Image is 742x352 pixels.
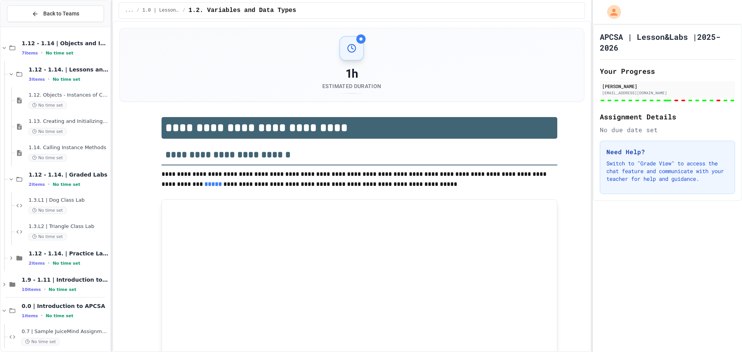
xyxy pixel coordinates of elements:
[602,83,733,90] div: [PERSON_NAME]
[29,92,109,99] span: 1.12. Objects - Instances of Classes
[606,160,728,183] p: Switch to "Grade View" to access the chat feature and communicate with your teacher for help and ...
[48,181,49,187] span: •
[29,77,45,82] span: 3 items
[7,5,104,22] button: Back to Teams
[600,66,735,77] h2: Your Progress
[599,3,623,21] div: My Account
[44,286,46,292] span: •
[53,261,80,266] span: No time set
[53,182,80,187] span: No time set
[41,313,43,319] span: •
[143,7,180,14] span: 1.0 | Lessons and Notes
[49,287,77,292] span: No time set
[41,50,43,56] span: •
[22,51,38,56] span: 7 items
[29,118,109,125] span: 1.13. Creating and Initializing Objects: Constructors
[29,102,66,109] span: No time set
[22,328,109,335] span: 0.7 | Sample JuiceMind Assignment - [GEOGRAPHIC_DATA]
[29,171,109,178] span: 1.12 - 1.14. | Graded Labs
[125,7,134,14] span: ...
[183,7,185,14] span: /
[600,31,735,53] h1: APCSA | Lesson&Labs |2025-2026
[22,287,41,292] span: 10 items
[22,313,38,318] span: 1 items
[29,223,109,230] span: 1.3.L2 | Triangle Class Lab
[22,40,109,47] span: 1.12 - 1.14 | Objects and Instances of Classes
[29,66,109,73] span: 1.12 - 1.14. | Lessons and Notes
[600,111,735,122] h2: Assignment Details
[46,313,73,318] span: No time set
[678,287,734,320] iframe: chat widget
[22,276,109,283] span: 1.9 - 1.11 | Introduction to Methods
[53,77,80,82] span: No time set
[29,233,66,240] span: No time set
[48,76,49,82] span: •
[29,154,66,162] span: No time set
[29,261,45,266] span: 2 items
[189,6,296,15] span: 1.2. Variables and Data Types
[29,182,45,187] span: 2 items
[606,147,728,156] h3: Need Help?
[29,197,109,204] span: 1.3.L1 | Dog Class Lab
[602,90,733,96] div: [EMAIL_ADDRESS][DOMAIN_NAME]
[48,260,49,266] span: •
[22,303,109,309] span: 0.0 | Introduction to APCSA
[710,321,734,344] iframe: chat widget
[322,67,381,81] div: 1h
[136,7,139,14] span: /
[29,128,66,135] span: No time set
[43,10,79,18] span: Back to Teams
[600,125,735,134] div: No due date set
[29,207,66,214] span: No time set
[22,338,60,345] span: No time set
[46,51,73,56] span: No time set
[29,145,109,151] span: 1.14. Calling Instance Methods
[29,250,109,257] span: 1.12 - 1.14. | Practice Labs
[322,82,381,90] div: Estimated Duration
